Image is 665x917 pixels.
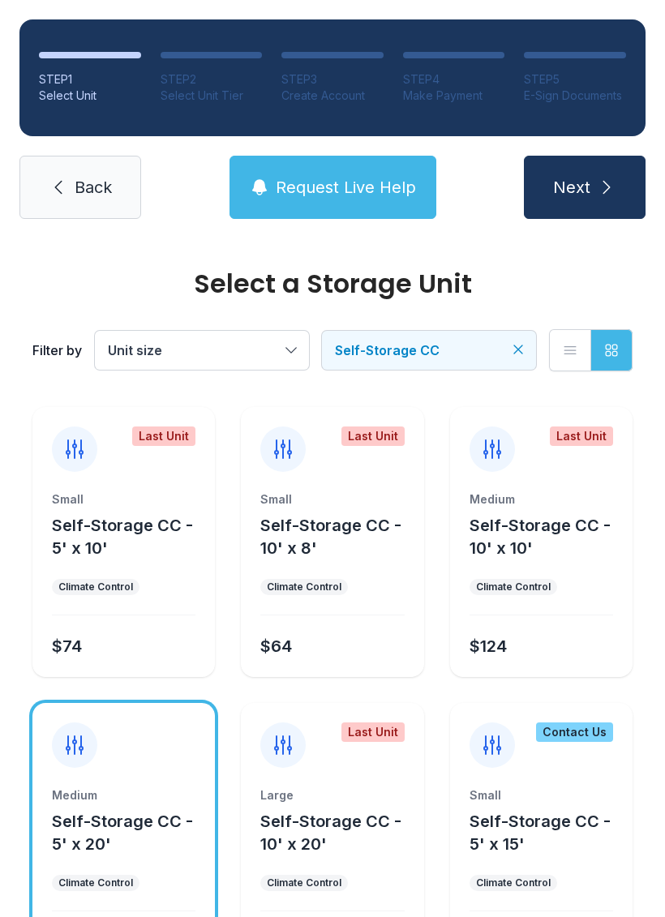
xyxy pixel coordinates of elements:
[403,71,505,88] div: STEP 4
[32,341,82,360] div: Filter by
[52,635,82,658] div: $74
[260,635,292,658] div: $64
[39,71,141,88] div: STEP 1
[553,176,590,199] span: Next
[52,812,193,854] span: Self-Storage CC - 5' x 20'
[281,71,384,88] div: STEP 3
[550,426,613,446] div: Last Unit
[470,810,626,855] button: Self-Storage CC - 5' x 15'
[322,331,536,370] button: Self-Storage CC
[341,722,405,742] div: Last Unit
[470,516,611,558] span: Self-Storage CC - 10' x 10'
[524,88,626,104] div: E-Sign Documents
[267,876,341,889] div: Climate Control
[510,341,526,358] button: Clear filters
[161,71,263,88] div: STEP 2
[260,514,417,559] button: Self-Storage CC - 10' x 8'
[476,876,551,889] div: Climate Control
[58,876,133,889] div: Climate Control
[39,88,141,104] div: Select Unit
[52,516,193,558] span: Self-Storage CC - 5' x 10'
[470,787,613,803] div: Small
[95,331,309,370] button: Unit size
[476,581,551,593] div: Climate Control
[108,342,162,358] span: Unit size
[52,491,195,508] div: Small
[58,581,133,593] div: Climate Control
[161,88,263,104] div: Select Unit Tier
[260,516,401,558] span: Self-Storage CC - 10' x 8'
[260,812,401,854] span: Self-Storage CC - 10' x 20'
[32,271,633,297] div: Select a Storage Unit
[52,514,208,559] button: Self-Storage CC - 5' x 10'
[335,342,440,358] span: Self-Storage CC
[341,426,405,446] div: Last Unit
[52,787,195,803] div: Medium
[132,426,195,446] div: Last Unit
[470,635,507,658] div: $124
[75,176,112,199] span: Back
[260,787,404,803] div: Large
[281,88,384,104] div: Create Account
[267,581,341,593] div: Climate Control
[260,491,404,508] div: Small
[470,812,611,854] span: Self-Storage CC - 5' x 15'
[536,722,613,742] div: Contact Us
[276,176,416,199] span: Request Live Help
[52,810,208,855] button: Self-Storage CC - 5' x 20'
[524,71,626,88] div: STEP 5
[403,88,505,104] div: Make Payment
[470,491,613,508] div: Medium
[470,514,626,559] button: Self-Storage CC - 10' x 10'
[260,810,417,855] button: Self-Storage CC - 10' x 20'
